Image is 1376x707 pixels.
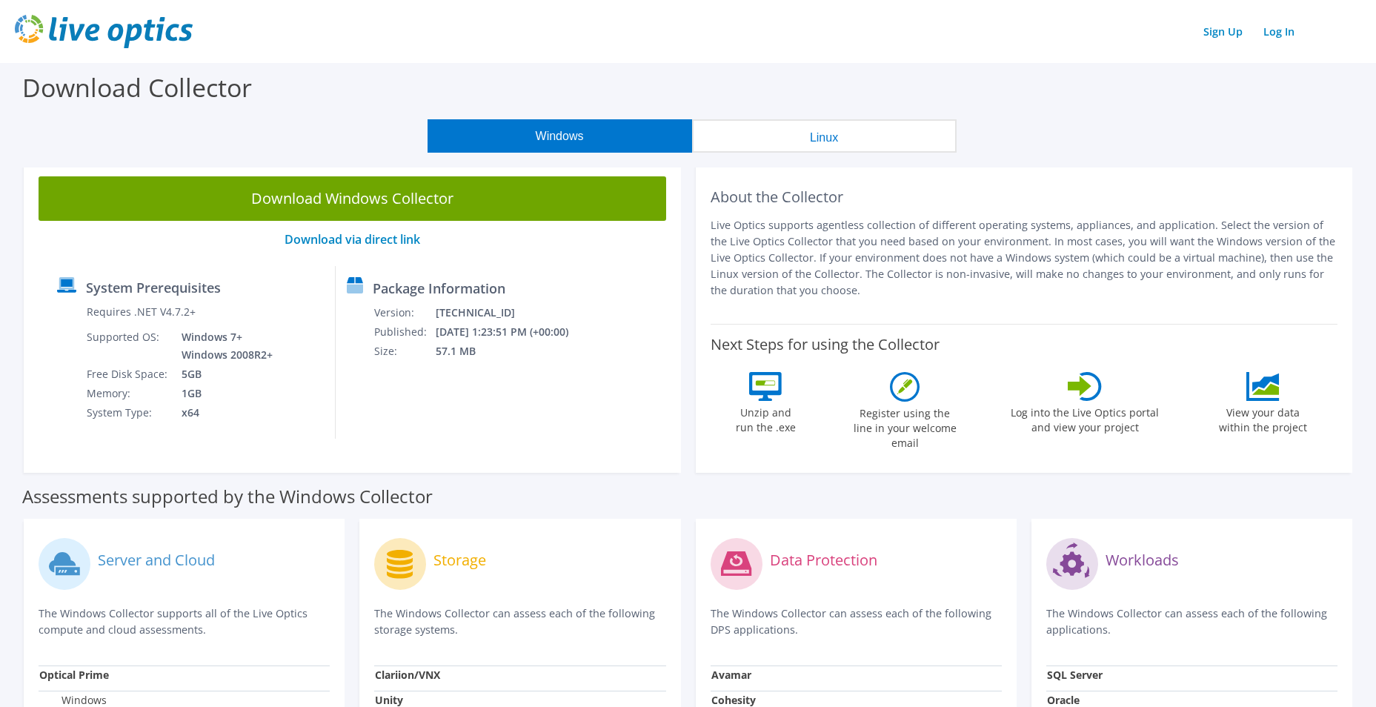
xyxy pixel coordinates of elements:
td: Size: [373,342,435,361]
strong: Avamar [711,668,751,682]
p: The Windows Collector can assess each of the following storage systems. [374,605,665,638]
label: Server and Cloud [98,553,215,568]
td: [DATE] 1:23:51 PM (+00:00) [435,322,588,342]
strong: Unity [375,693,403,707]
p: The Windows Collector supports all of the Live Optics compute and cloud assessments. [39,605,330,638]
strong: Oracle [1047,693,1080,707]
a: Download Windows Collector [39,176,666,221]
label: Package Information [373,281,505,296]
td: 57.1 MB [435,342,588,361]
p: The Windows Collector can assess each of the following applications. [1046,605,1337,638]
strong: Clariion/VNX [375,668,440,682]
td: Memory: [86,384,170,403]
label: System Prerequisites [86,280,221,295]
a: Log In [1256,21,1302,42]
strong: SQL Server [1047,668,1103,682]
label: Workloads [1106,553,1179,568]
p: Live Optics supports agentless collection of different operating systems, appliances, and applica... [711,217,1338,299]
h2: About the Collector [711,188,1338,206]
a: Sign Up [1196,21,1250,42]
td: [TECHNICAL_ID] [435,303,588,322]
label: Download Collector [22,70,252,104]
button: Linux [692,119,957,153]
td: x64 [170,403,276,422]
td: Published: [373,322,435,342]
img: live_optics_svg.svg [15,15,193,48]
td: Supported OS: [86,328,170,365]
label: Data Protection [770,553,877,568]
td: 5GB [170,365,276,384]
label: Log into the Live Optics portal and view your project [1010,401,1160,435]
p: The Windows Collector can assess each of the following DPS applications. [711,605,1002,638]
strong: Optical Prime [39,668,109,682]
td: Version: [373,303,435,322]
a: Download via direct link [285,231,420,248]
td: System Type: [86,403,170,422]
label: Next Steps for using the Collector [711,336,940,353]
label: View your data within the project [1209,401,1316,435]
label: Assessments supported by the Windows Collector [22,489,433,504]
label: Requires .NET V4.7.2+ [87,305,196,319]
label: Register using the line in your welcome email [849,402,960,451]
td: Windows 7+ Windows 2008R2+ [170,328,276,365]
strong: Cohesity [711,693,756,707]
td: 1GB [170,384,276,403]
td: Free Disk Space: [86,365,170,384]
label: Storage [433,553,486,568]
button: Windows [428,119,692,153]
label: Unzip and run the .exe [731,401,800,435]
